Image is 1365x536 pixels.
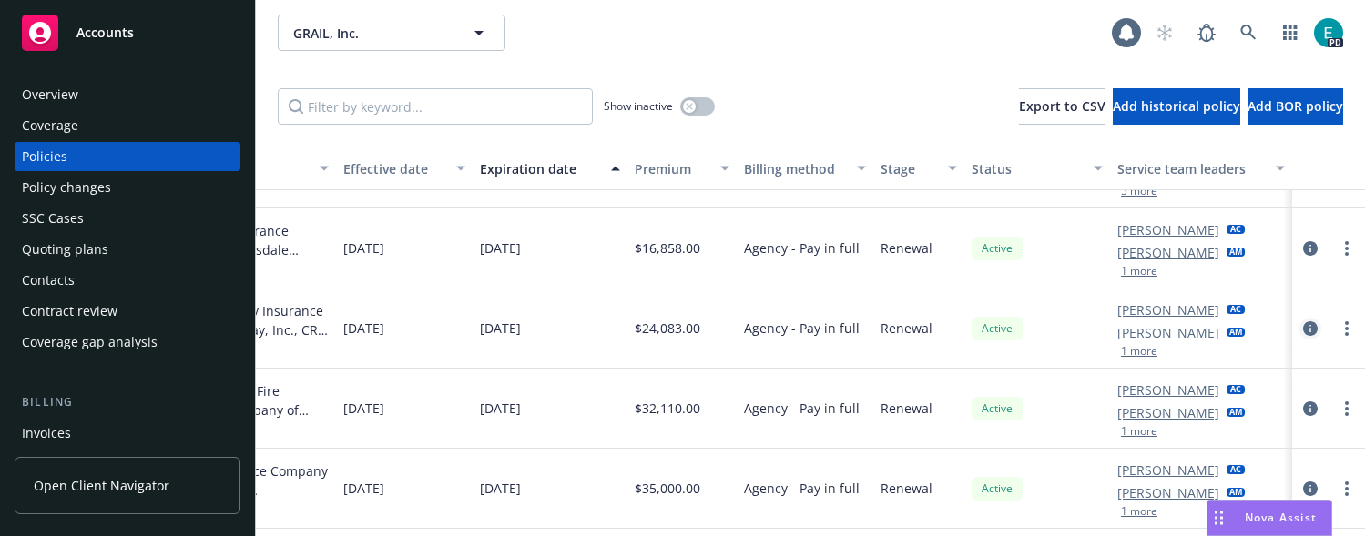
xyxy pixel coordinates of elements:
[744,319,860,338] span: Agency - Pay in full
[1117,243,1219,262] a: [PERSON_NAME]
[744,159,846,178] div: Billing method
[15,173,240,202] a: Policy changes
[22,266,75,295] div: Contacts
[480,479,521,498] span: [DATE]
[343,399,384,418] span: [DATE]
[343,159,445,178] div: Effective date
[15,111,240,140] a: Coverage
[22,204,84,233] div: SSC Cases
[1121,186,1157,197] button: 5 more
[22,419,71,448] div: Invoices
[1336,398,1358,420] a: more
[744,479,860,498] span: Agency - Pay in full
[873,147,964,190] button: Stage
[1110,147,1292,190] button: Service team leaders
[1117,460,1219,480] a: [PERSON_NAME]
[15,80,240,109] a: Overview
[881,479,932,498] span: Renewal
[1336,478,1358,500] a: more
[604,98,673,114] span: Show inactive
[15,419,240,448] a: Invoices
[22,173,111,202] div: Policy changes
[15,7,240,58] a: Accounts
[979,480,1015,497] span: Active
[1207,501,1230,535] div: Drag to move
[1230,15,1267,51] a: Search
[480,319,521,338] span: [DATE]
[635,399,700,418] span: $32,110.00
[635,238,700,258] span: $16,858.00
[1117,220,1219,239] a: [PERSON_NAME]
[1113,97,1240,115] span: Add historical policy
[1248,88,1343,125] button: Add BOR policy
[964,147,1110,190] button: Status
[343,238,384,258] span: [DATE]
[1121,506,1157,517] button: 1 more
[979,240,1015,257] span: Active
[343,479,384,498] span: [DATE]
[293,24,451,43] span: GRAIL, Inc.
[1336,318,1358,339] a: more
[1336,238,1358,259] a: more
[1272,15,1309,51] a: Switch app
[1117,300,1219,319] a: [PERSON_NAME]
[15,297,240,326] a: Contract review
[627,147,737,190] button: Premium
[881,159,937,178] div: Stage
[744,399,860,418] span: Agency - Pay in full
[1121,346,1157,357] button: 1 more
[15,393,240,411] div: Billing
[635,319,700,338] span: $24,083.00
[1314,18,1343,47] img: photo
[1207,500,1332,536] button: Nova Assist
[15,235,240,264] a: Quoting plans
[15,142,240,171] a: Policies
[480,159,600,178] div: Expiration date
[15,204,240,233] a: SSC Cases
[22,235,108,264] div: Quoting plans
[1121,426,1157,437] button: 1 more
[744,238,860,258] span: Agency - Pay in full
[881,319,932,338] span: Renewal
[22,297,117,326] div: Contract review
[15,266,240,295] a: Contacts
[1113,88,1240,125] button: Add historical policy
[1299,478,1321,500] a: circleInformation
[1019,88,1105,125] button: Export to CSV
[22,142,67,171] div: Policies
[22,328,158,357] div: Coverage gap analysis
[278,88,593,125] input: Filter by keyword...
[22,111,78,140] div: Coverage
[343,319,384,338] span: [DATE]
[480,399,521,418] span: [DATE]
[1117,159,1265,178] div: Service team leaders
[1299,398,1321,420] a: circleInformation
[473,147,627,190] button: Expiration date
[1117,380,1219,399] a: [PERSON_NAME]
[1188,15,1225,51] a: Report a Bug
[1248,97,1343,115] span: Add BOR policy
[278,15,505,51] button: GRAIL, Inc.
[635,159,709,178] div: Premium
[1299,238,1321,259] a: circleInformation
[1117,483,1219,502] a: [PERSON_NAME]
[881,399,932,418] span: Renewal
[1117,323,1219,342] a: [PERSON_NAME]
[15,328,240,357] a: Coverage gap analysis
[1019,97,1105,115] span: Export to CSV
[1117,403,1219,422] a: [PERSON_NAME]
[1299,318,1321,339] a: circleInformation
[881,238,932,258] span: Renewal
[979,400,1015,417] span: Active
[972,159,1083,178] div: Status
[979,320,1015,337] span: Active
[34,476,169,495] span: Open Client Navigator
[1146,15,1183,51] a: Start snowing
[635,479,700,498] span: $35,000.00
[76,25,134,40] span: Accounts
[336,147,473,190] button: Effective date
[1121,266,1157,277] button: 1 more
[480,238,521,258] span: [DATE]
[1245,510,1317,525] span: Nova Assist
[22,80,78,109] div: Overview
